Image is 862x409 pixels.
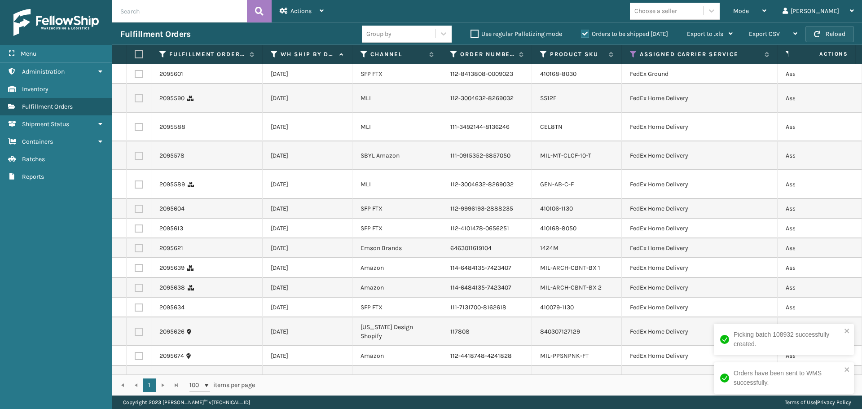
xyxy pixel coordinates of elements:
[622,64,778,84] td: FedEx Ground
[442,366,532,395] td: 113-9971361-7361045
[263,278,352,298] td: [DATE]
[143,378,156,392] a: 1
[540,70,576,78] a: 410168-8030
[622,317,778,346] td: FedEx Home Delivery
[159,303,185,312] a: 2095634
[263,366,352,395] td: [DATE]
[540,244,559,252] a: 1424M
[159,70,183,79] a: 2095601
[844,327,850,336] button: close
[22,85,48,93] span: Inventory
[352,219,442,238] td: SFP FTX
[442,219,532,238] td: 112-4101478-0656251
[263,317,352,346] td: [DATE]
[159,327,185,336] a: 2095626
[540,224,576,232] a: 410168-8050
[581,30,668,38] label: Orders to be shipped [DATE]
[471,30,562,38] label: Use regular Palletizing mode
[159,244,183,253] a: 2095621
[352,366,442,395] td: MLI
[442,199,532,219] td: 112-9996193-2888235
[733,7,749,15] span: Mode
[352,199,442,219] td: SFP FTX
[442,238,532,258] td: 6463011619104
[622,298,778,317] td: FedEx Home Delivery
[442,278,532,298] td: 114-6484135-7423407
[366,29,391,39] div: Group by
[622,199,778,219] td: FedEx Home Delivery
[352,141,442,170] td: SBYL Amazon
[442,346,532,366] td: 112-4418748-4241828
[352,298,442,317] td: SFP FTX
[352,84,442,113] td: MLI
[263,170,352,199] td: [DATE]
[123,396,250,409] p: Copyright 2023 [PERSON_NAME]™ v [TECHNICAL_ID]
[159,283,185,292] a: 2095638
[169,50,245,58] label: Fulfillment Order Id
[844,366,850,374] button: close
[159,352,184,361] a: 2095674
[734,369,841,387] div: Orders have been sent to WMS successfully.
[622,113,778,141] td: FedEx Home Delivery
[352,317,442,346] td: [US_STATE] Design Shopify
[622,366,778,395] td: FedEx Home Delivery
[442,298,532,317] td: 111-7131700-8162618
[159,123,185,132] a: 2095588
[120,29,190,40] h3: Fulfillment Orders
[540,328,580,335] a: 840307127129
[442,141,532,170] td: 111-0915352-6857050
[159,94,185,103] a: 2095590
[791,47,853,62] span: Actions
[734,330,841,349] div: Picking batch 108932 successfully created.
[622,219,778,238] td: FedEx Home Delivery
[189,381,203,390] span: 100
[22,155,45,163] span: Batches
[22,138,53,145] span: Containers
[640,50,760,58] label: Assigned Carrier Service
[290,7,312,15] span: Actions
[352,258,442,278] td: Amazon
[22,103,73,110] span: Fulfillment Orders
[550,50,604,58] label: Product SKU
[442,113,532,141] td: 111-3492144-8136246
[622,278,778,298] td: FedEx Home Delivery
[281,50,335,58] label: WH Ship By Date
[263,346,352,366] td: [DATE]
[22,68,65,75] span: Administration
[22,173,44,180] span: Reports
[352,64,442,84] td: SFP FTX
[460,50,515,58] label: Order Number
[159,264,185,273] a: 2095639
[442,317,532,346] td: 117808
[13,9,99,36] img: logo
[263,219,352,238] td: [DATE]
[540,205,573,212] a: 410106-1130
[370,50,425,58] label: Channel
[540,303,574,311] a: 410079-1130
[263,258,352,278] td: [DATE]
[687,30,723,38] span: Export to .xls
[159,224,183,233] a: 2095613
[540,284,602,291] a: MIL-ARCH-CBNT-BX 2
[540,152,591,159] a: MIL-MT-CLCF-10-T
[634,6,677,16] div: Choose a seller
[622,258,778,278] td: FedEx Home Delivery
[442,84,532,113] td: 112-3004632-8269032
[263,238,352,258] td: [DATE]
[263,141,352,170] td: [DATE]
[22,120,69,128] span: Shipment Status
[159,151,185,160] a: 2095578
[540,180,574,188] a: GEN-AB-C-F
[540,123,563,131] a: CEL8TN
[805,26,854,42] button: Reload
[263,298,352,317] td: [DATE]
[21,50,36,57] span: Menu
[268,381,852,390] div: 1 - 15 of 15 items
[622,238,778,258] td: FedEx Home Delivery
[622,346,778,366] td: FedEx Home Delivery
[442,64,532,84] td: 112-8413808-0009023
[540,352,589,360] a: MIL-PPSNPNK-FT
[159,204,185,213] a: 2095604
[442,258,532,278] td: 114-6484135-7423407
[442,170,532,199] td: 112-3004632-8269032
